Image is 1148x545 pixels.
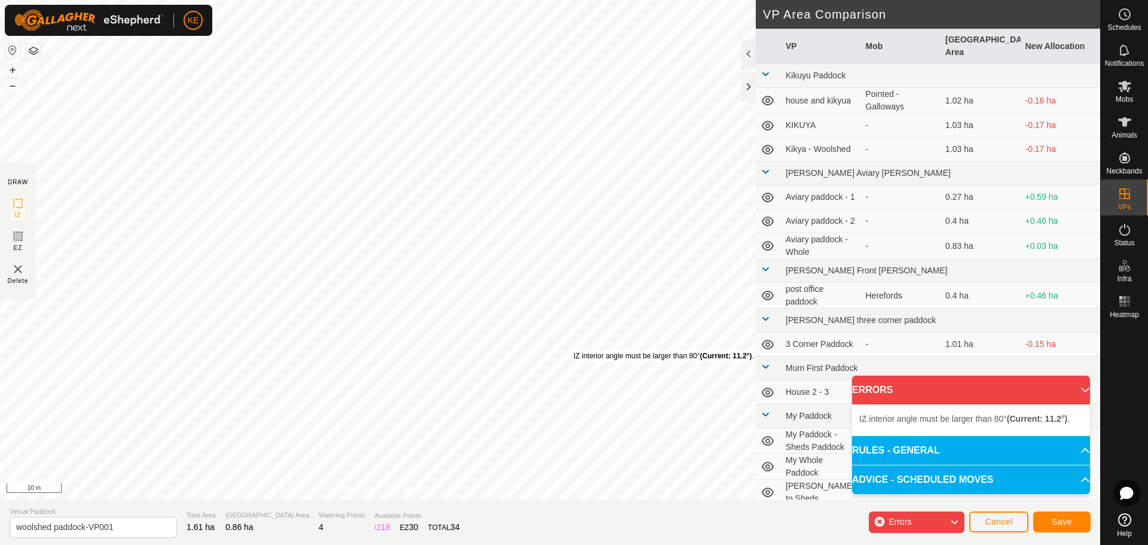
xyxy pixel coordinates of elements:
[428,521,460,534] div: TOTAL
[786,266,948,275] span: [PERSON_NAME] Front [PERSON_NAME]
[319,522,323,532] span: 4
[781,333,861,357] td: 3 Corner Paddock
[781,88,861,114] td: house and kikyua
[763,7,1100,22] h2: VP Area Comparison
[187,510,216,520] span: Total Area
[781,209,861,233] td: Aviary paddock - 2
[852,376,1090,404] p-accordion-header: ERRORS
[390,484,425,495] a: Contact Us
[1052,517,1072,526] span: Save
[1106,168,1142,175] span: Neckbands
[1021,88,1101,114] td: -0.16 ha
[781,283,861,309] td: post office paddock
[781,233,861,259] td: Aviary paddock - Whole
[852,383,893,397] span: ERRORS
[1117,530,1132,537] span: Help
[187,522,215,532] span: 1.61 ha
[14,10,164,31] img: Gallagher Logo
[1021,233,1101,259] td: +0.03 ha
[319,510,365,520] span: Watering Points
[852,404,1090,436] p-accordion-content: ERRORS
[1021,209,1101,233] td: +0.46 ha
[889,517,911,526] span: Errors
[866,290,936,302] div: Herefords
[941,333,1021,357] td: 1.01 ha
[1033,511,1091,532] button: Save
[409,522,419,532] span: 30
[786,363,858,373] span: Mum First Paddock
[866,143,936,156] div: -
[941,88,1021,114] td: 1.02 ha
[1118,203,1131,211] span: VPs
[1021,29,1101,64] th: New Allocation
[985,517,1013,526] span: Cancel
[8,276,29,285] span: Delete
[1116,96,1133,103] span: Mobs
[225,510,309,520] span: [GEOGRAPHIC_DATA] Area
[786,315,936,325] span: [PERSON_NAME] three corner paddock
[941,233,1021,259] td: 0.83 ha
[941,29,1021,64] th: [GEOGRAPHIC_DATA] Area
[11,262,25,276] img: VP
[781,114,861,138] td: KIKUYA
[1007,414,1067,424] b: (Current: 11.2°)
[1107,24,1141,31] span: Schedules
[1021,138,1101,162] td: -0.17 ha
[786,411,832,421] span: My Paddock
[852,436,1090,465] p-accordion-header: RULES - GENERAL
[1105,60,1144,67] span: Notifications
[786,168,951,178] span: [PERSON_NAME] Aviary [PERSON_NAME]
[781,29,861,64] th: VP
[374,511,459,521] span: Available Points
[941,138,1021,162] td: 1.03 ha
[781,428,861,454] td: My Paddock - Sheds Paddock
[400,521,419,534] div: EZ
[859,414,1070,424] span: IZ interior angle must be larger than 80° .
[941,114,1021,138] td: 1.03 ha
[1110,311,1139,318] span: Heatmap
[188,14,199,27] span: KE
[941,283,1021,309] td: 0.4 ha
[941,209,1021,233] td: 0.4 ha
[15,211,22,220] span: IZ
[374,521,390,534] div: IZ
[1112,132,1137,139] span: Animals
[1101,509,1148,542] a: Help
[969,511,1028,532] button: Cancel
[1021,283,1101,309] td: +0.46 ha
[781,480,861,506] td: [PERSON_NAME] to Sheds
[26,44,41,58] button: Map Layers
[331,484,375,495] a: Privacy Policy
[450,522,460,532] span: 34
[1021,114,1101,138] td: -0.17 ha
[866,88,936,113] div: Pointed - Galloways
[225,522,254,532] span: 0.86 ha
[1021,185,1101,209] td: +0.59 ha
[10,507,177,517] span: Virtual Paddock
[866,338,936,351] div: -
[1021,333,1101,357] td: -0.15 ha
[381,522,390,532] span: 18
[8,178,28,187] div: DRAW
[866,119,936,132] div: -
[786,71,845,80] span: Kikuyu Paddock
[700,352,752,360] b: (Current: 11.2°)
[14,243,23,252] span: EZ
[781,380,861,404] td: House 2 - 3
[852,443,940,458] span: RULES - GENERAL
[781,185,861,209] td: Aviary paddock - 1
[852,473,993,487] span: ADVICE - SCHEDULED MOVES
[866,215,936,227] div: -
[866,191,936,203] div: -
[861,29,941,64] th: Mob
[852,465,1090,494] p-accordion-header: ADVICE - SCHEDULED MOVES
[573,351,754,361] div: IZ interior angle must be larger than 80° .
[5,78,20,93] button: –
[941,185,1021,209] td: 0.27 ha
[5,43,20,57] button: Reset Map
[1114,239,1134,246] span: Status
[1117,275,1131,282] span: Infra
[781,138,861,162] td: Kikya - Woolshed
[781,454,861,480] td: My Whole Paddock
[866,240,936,252] div: -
